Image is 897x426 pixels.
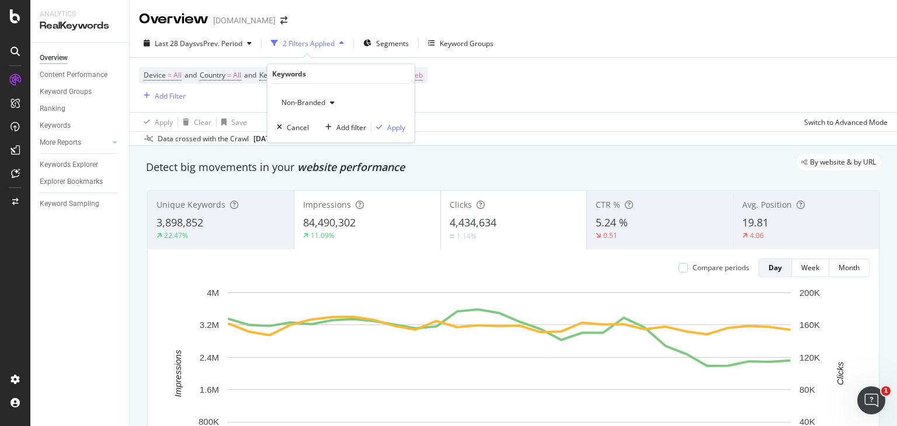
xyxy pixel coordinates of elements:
span: 19.81 [742,215,769,229]
div: 1.14% [457,231,477,241]
span: 4,434,634 [450,215,496,229]
span: Country [200,70,225,80]
div: RealKeywords [40,19,120,33]
div: Save [231,117,247,127]
button: Segments [359,34,413,53]
button: Cancel [272,121,309,133]
span: Last 28 Days [155,39,196,48]
span: Impressions [303,199,351,210]
div: 0.51 [603,231,617,240]
span: and [185,70,197,80]
span: 1 [881,386,891,396]
text: 1.6M [200,385,219,394]
div: Week [801,263,819,273]
div: [DOMAIN_NAME] [213,15,276,26]
div: Content Performance [40,69,107,81]
div: Keyword Sampling [40,198,99,210]
button: Add Filter [139,89,186,103]
span: and [244,70,256,80]
div: Apply [387,122,405,132]
div: Month [839,263,860,273]
div: Add Filter [155,91,186,101]
span: Keywords [259,70,291,80]
a: Keywords Explorer [40,159,121,171]
a: Overview [40,52,121,64]
text: 3.2M [200,320,219,330]
button: Clear [178,113,211,131]
text: 120K [799,352,820,362]
button: Save [217,113,247,131]
a: Keyword Groups [40,86,121,98]
a: Explorer Bookmarks [40,176,121,188]
span: Unique Keywords [157,199,225,210]
button: Last 28 DaysvsPrev. Period [139,34,256,53]
span: Avg. Position [742,199,792,210]
button: Add filter [321,121,366,133]
a: More Reports [40,137,109,149]
div: Keyword Groups [40,86,92,98]
div: Clear [194,117,211,127]
span: = [168,70,172,80]
span: Non-Branded [277,97,325,107]
div: Compare periods [693,263,749,273]
div: Keywords [40,120,71,132]
text: Impressions [173,350,183,397]
span: Clicks [450,199,472,210]
div: Add filter [336,122,366,132]
button: Apply [139,113,173,131]
div: Overview [40,52,68,64]
div: Explorer Bookmarks [40,176,103,188]
button: Apply [371,121,405,133]
div: Day [769,263,782,273]
a: Content Performance [40,69,121,81]
a: Ranking [40,103,121,115]
div: Analytics [40,9,120,19]
button: 2 Filters Applied [266,34,349,53]
div: More Reports [40,137,81,149]
button: Day [759,259,792,277]
div: arrow-right-arrow-left [280,16,287,25]
span: Device [144,70,166,80]
div: Data crossed with the Crawl [158,134,249,144]
div: Keyword Groups [440,39,493,48]
a: Keyword Sampling [40,198,121,210]
button: Switch to Advanced Mode [799,113,888,131]
div: 4.06 [750,231,764,240]
text: 160K [799,320,820,330]
div: Switch to Advanced Mode [804,117,888,127]
button: Non-Branded [277,93,339,112]
a: Keywords [40,120,121,132]
span: vs Prev. Period [196,39,242,48]
span: Segments [376,39,409,48]
span: 3,898,852 [157,215,203,229]
span: All [173,67,182,83]
text: Clicks [835,361,845,385]
span: 84,490,302 [303,215,356,229]
span: = [227,70,231,80]
div: 22.47% [164,231,188,240]
span: CTR % [596,199,620,210]
span: 2025 Sep. 11th [253,134,276,144]
div: Ranking [40,103,65,115]
div: Overview [139,9,208,29]
div: 11.09% [311,231,335,240]
div: Keywords [272,69,306,79]
text: 4M [207,288,219,298]
span: Web [408,67,423,83]
iframe: Intercom live chat [857,386,885,414]
img: Equal [450,235,454,238]
div: 2 Filters Applied [283,39,335,48]
span: 5.24 % [596,215,628,229]
button: [DATE] [249,132,290,146]
button: Month [829,259,870,277]
button: Keyword Groups [423,34,498,53]
div: Apply [155,117,173,127]
div: Cancel [287,122,309,132]
text: 200K [799,288,820,298]
div: legacy label [797,154,881,170]
text: 2.4M [200,352,219,362]
div: Keywords Explorer [40,159,98,171]
span: By website & by URL [810,159,876,166]
text: 80K [799,385,815,394]
span: All [233,67,241,83]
